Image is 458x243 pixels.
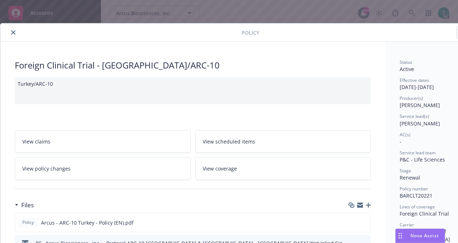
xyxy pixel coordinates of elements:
span: Foreign Clinical Trial [400,210,449,217]
span: BARCLT20221 [400,192,432,199]
span: Policy number [400,186,428,192]
span: [PERSON_NAME] [400,102,440,109]
span: Effective dates [400,77,429,83]
span: Active [400,66,414,72]
button: Nova Assist [395,229,445,243]
span: View coverage [203,165,237,172]
a: View claims [15,130,191,153]
a: View policy changes [15,157,191,180]
span: Status [400,59,412,65]
span: - [400,138,401,145]
span: View claims [22,138,50,145]
span: P&C - Life Sciences [400,156,445,163]
span: Lines of coverage [400,204,435,210]
span: Arcus - ARC-10 Turkey - Policy (EN).pdf [41,219,134,226]
span: View scheduled items [203,138,255,145]
a: View coverage [195,157,371,180]
button: close [9,28,18,37]
span: Service lead(s) [400,113,429,119]
h3: Files [21,200,34,210]
button: preview file [361,219,368,226]
button: download file [350,219,355,226]
span: Producer(s) [400,95,423,101]
span: AC(s) [400,132,410,138]
div: Foreign Clinical Trial - [GEOGRAPHIC_DATA]/ARC-10 [15,59,371,71]
span: Nova Assist [410,233,439,239]
div: Drag to move [396,229,405,243]
span: Policy [242,29,259,36]
a: View scheduled items [195,130,371,153]
span: Policy [21,219,35,226]
div: Turkey/ARC-10 [15,77,371,104]
span: Service lead team [400,150,436,156]
span: Renewal [400,174,420,181]
span: Carrier [400,222,414,228]
span: Stage [400,168,411,174]
div: Files [15,200,34,210]
span: [PERSON_NAME] [400,120,440,127]
span: View policy changes [22,165,71,172]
